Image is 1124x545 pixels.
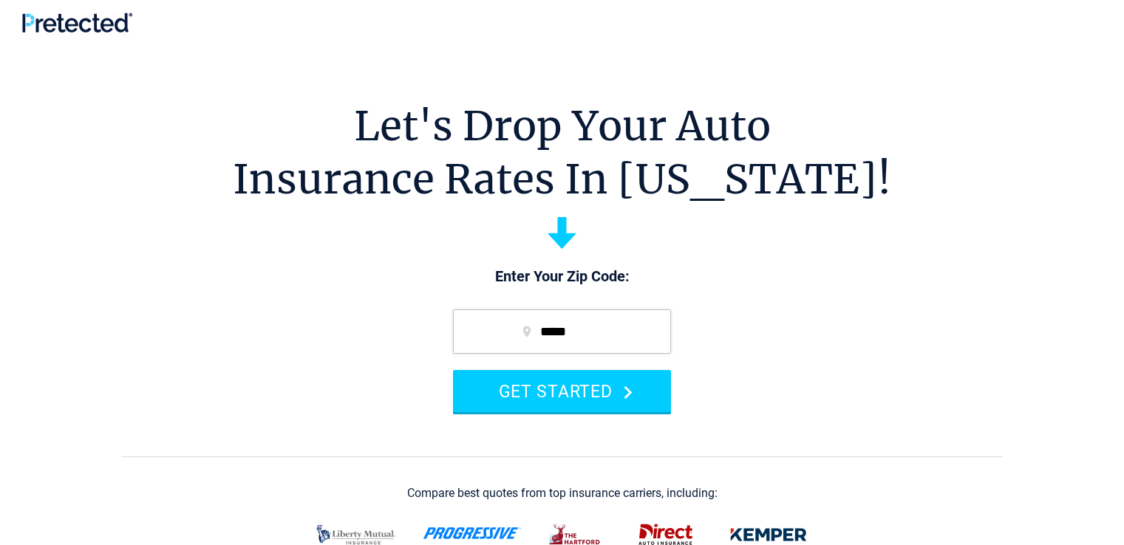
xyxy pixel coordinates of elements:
img: Pretected Logo [22,13,132,32]
img: progressive [423,527,522,539]
p: Enter Your Zip Code: [438,267,686,287]
div: Compare best quotes from top insurance carriers, including: [407,487,718,500]
input: zip code [453,309,671,354]
button: GET STARTED [453,370,671,412]
h1: Let's Drop Your Auto Insurance Rates In [US_STATE]! [233,100,891,206]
